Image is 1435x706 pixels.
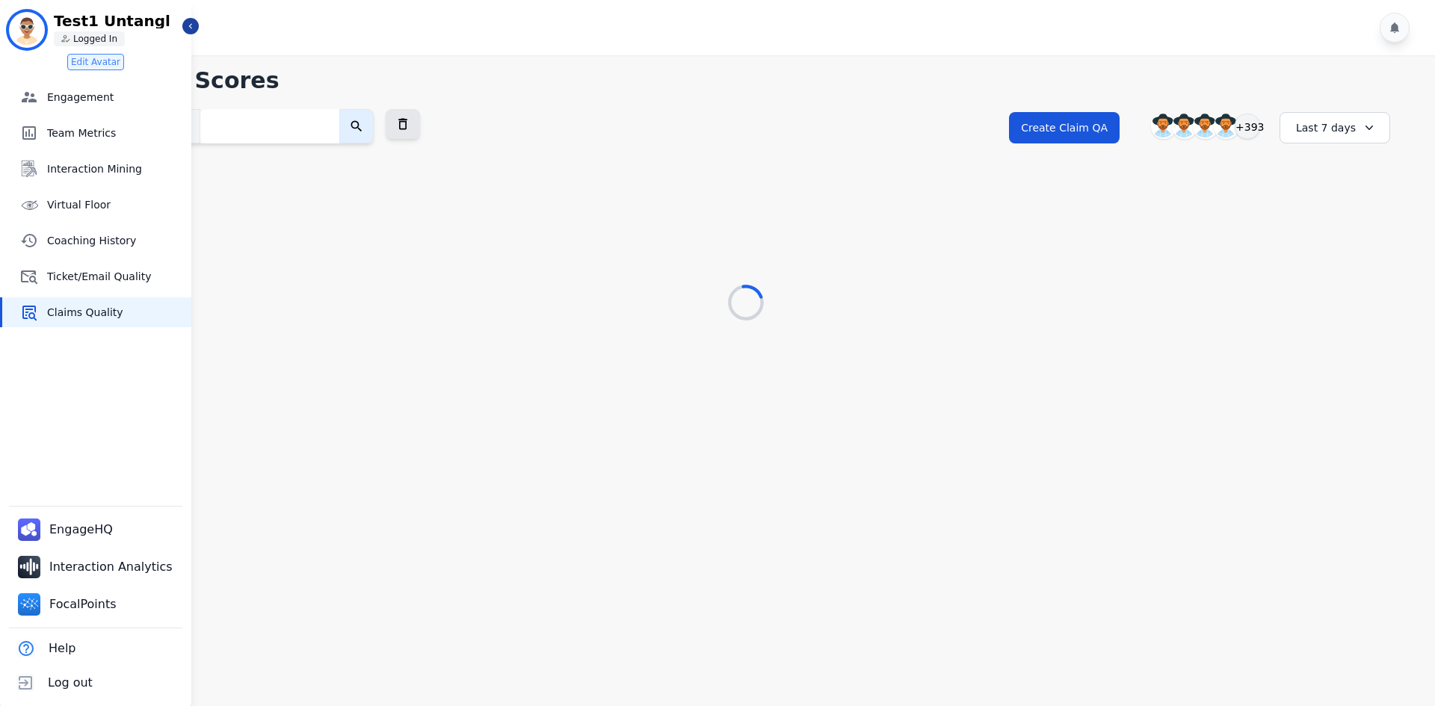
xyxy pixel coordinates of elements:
a: Engagement [2,82,191,112]
span: EngageHQ [49,521,116,539]
span: Claims Quality [47,305,185,320]
p: Test1 Untangl [54,13,181,28]
a: EngageHQ [12,513,122,547]
p: Logged In [73,33,117,45]
span: Team Metrics [47,126,185,140]
img: Bordered avatar [9,12,45,48]
span: Interaction Mining [47,161,185,176]
a: Coaching History [2,226,191,256]
span: Log out [48,674,93,692]
a: FocalPoints [12,587,126,622]
a: Team Metrics [2,118,191,148]
span: Help [49,640,75,657]
span: Interaction Analytics [49,558,176,576]
span: Engagement [47,90,185,105]
button: Help [9,631,78,666]
div: +393 [1235,114,1260,139]
a: Ticket/Email Quality [2,261,191,291]
h1: Claim QA Scores [72,67,1420,94]
a: Interaction Mining [2,154,191,184]
button: Edit Avatar [67,54,124,70]
a: Interaction Analytics [12,550,182,584]
a: Claims Quality [2,297,191,327]
button: Create Claim QA [1009,112,1120,143]
img: person [61,34,70,43]
a: Virtual Floor [2,190,191,220]
button: Log out [9,666,96,700]
span: Ticket/Email Quality [47,269,185,284]
span: Virtual Floor [47,197,185,212]
span: FocalPoints [49,595,120,613]
span: Coaching History [47,233,185,248]
div: Last 7 days [1280,112,1390,143]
